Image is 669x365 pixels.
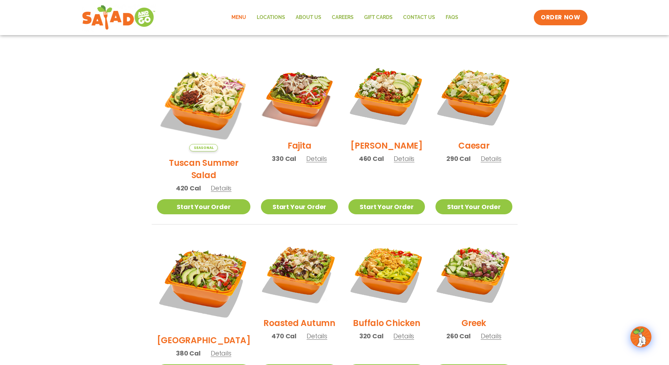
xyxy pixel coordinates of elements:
[394,154,414,163] span: Details
[189,144,218,151] span: Seasonal
[359,9,398,26] a: GIFT CARDS
[481,154,501,163] span: Details
[348,199,425,214] a: Start Your Order
[226,9,251,26] a: Menu
[211,349,231,358] span: Details
[458,139,490,152] h2: Caesar
[348,235,425,312] img: Product photo for Buffalo Chicken Salad
[534,10,587,25] a: ORDER NOW
[350,139,423,152] h2: [PERSON_NAME]
[440,9,464,26] a: FAQs
[272,154,296,163] span: 330 Cal
[393,332,414,340] span: Details
[157,235,251,329] img: Product photo for BBQ Ranch Salad
[446,154,471,163] span: 290 Cal
[251,9,290,26] a: Locations
[157,199,251,214] a: Start Your Order
[353,317,420,329] h2: Buffalo Chicken
[541,13,580,22] span: ORDER NOW
[359,331,383,341] span: 320 Cal
[157,334,251,346] h2: [GEOGRAPHIC_DATA]
[348,58,425,134] img: Product photo for Cobb Salad
[435,235,512,312] img: Product photo for Greek Salad
[307,332,327,340] span: Details
[157,157,251,181] h2: Tuscan Summer Salad
[261,58,337,134] img: Product photo for Fajita Salad
[435,58,512,134] img: Product photo for Caesar Salad
[435,199,512,214] a: Start Your Order
[263,317,335,329] h2: Roasted Autumn
[481,332,501,340] span: Details
[176,183,201,193] span: 420 Cal
[461,317,486,329] h2: Greek
[398,9,440,26] a: Contact Us
[446,331,471,341] span: 260 Cal
[226,9,464,26] nav: Menu
[211,184,231,193] span: Details
[157,58,251,151] img: Product photo for Tuscan Summer Salad
[271,331,296,341] span: 470 Cal
[290,9,327,26] a: About Us
[631,327,651,347] img: wpChatIcon
[359,154,384,163] span: 460 Cal
[288,139,311,152] h2: Fajita
[261,235,337,312] img: Product photo for Roasted Autumn Salad
[327,9,359,26] a: Careers
[176,348,201,358] span: 380 Cal
[82,4,156,32] img: new-SAG-logo-768×292
[306,154,327,163] span: Details
[261,199,337,214] a: Start Your Order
